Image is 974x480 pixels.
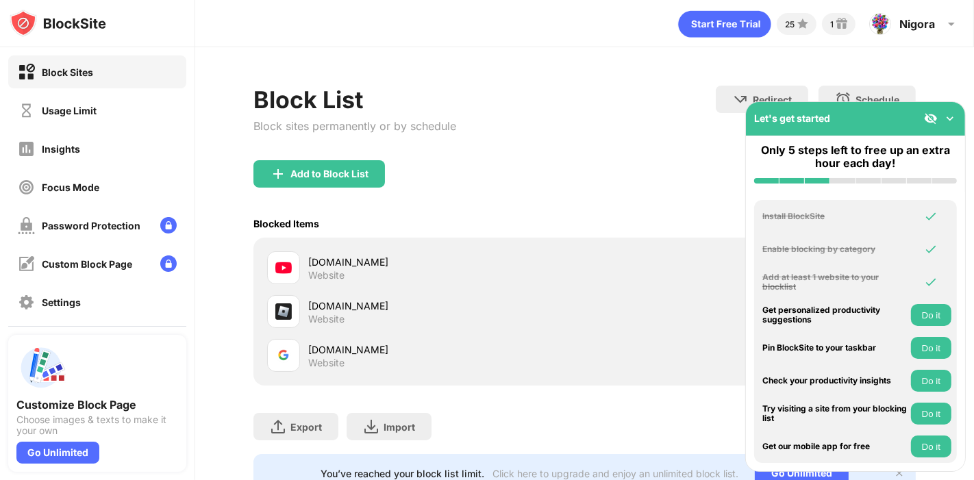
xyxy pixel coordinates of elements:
[290,168,369,179] div: Add to Block List
[384,421,415,433] div: Import
[899,17,935,31] div: Nigora
[42,258,132,270] div: Custom Block Page
[42,143,80,155] div: Insights
[911,304,951,326] button: Do it
[762,376,908,386] div: Check your productivity insights
[856,94,899,105] div: Schedule
[894,468,905,479] img: x-button.svg
[785,19,795,29] div: 25
[16,442,99,464] div: Go Unlimited
[18,294,35,311] img: settings-off.svg
[253,86,456,114] div: Block List
[42,220,140,231] div: Password Protection
[308,357,345,369] div: Website
[275,260,292,276] img: favicons
[308,313,345,325] div: Website
[762,442,908,451] div: Get our mobile app for free
[754,112,830,124] div: Let's get started
[911,337,951,359] button: Do it
[10,10,106,37] img: logo-blocksite.svg
[762,305,908,325] div: Get personalized productivity suggestions
[754,144,957,170] div: Only 5 steps left to free up an extra hour each day!
[18,179,35,196] img: focus-off.svg
[762,404,908,424] div: Try visiting a site from your blocking list
[911,435,951,457] button: Do it
[321,468,484,479] div: You’ve reached your block list limit.
[678,10,771,38] div: animation
[943,112,957,125] img: omni-setup-toggle.svg
[160,217,177,233] img: lock-menu.svg
[869,13,891,35] img: ACg8ocJWQ--kTYUhdGcm7guje4YNJkJbIa3LRZTcW4KVtPiROpwRAgg=s96-c
[253,218,319,229] div: Blocked Items
[42,66,93,78] div: Block Sites
[253,119,456,133] div: Block sites permanently or by schedule
[275,303,292,320] img: favicons
[924,242,938,256] img: omni-check.svg
[16,343,66,392] img: push-custom-page.svg
[290,421,322,433] div: Export
[492,468,738,479] div: Click here to upgrade and enjoy an unlimited block list.
[924,112,938,125] img: eye-not-visible.svg
[834,16,850,32] img: reward-small.svg
[42,296,81,308] div: Settings
[18,217,35,234] img: password-protection-off.svg
[924,275,938,289] img: omni-check.svg
[753,94,792,105] div: Redirect
[911,370,951,392] button: Do it
[308,299,584,313] div: [DOMAIN_NAME]
[42,105,97,116] div: Usage Limit
[308,342,584,357] div: [DOMAIN_NAME]
[18,64,35,81] img: block-on.svg
[18,102,35,119] img: time-usage-off.svg
[16,414,178,436] div: Choose images & texts to make it your own
[911,403,951,425] button: Do it
[18,255,35,273] img: customize-block-page-off.svg
[308,269,345,281] div: Website
[830,19,834,29] div: 1
[762,244,908,254] div: Enable blocking by category
[16,398,178,412] div: Customize Block Page
[762,343,908,353] div: Pin BlockSite to your taskbar
[308,255,584,269] div: [DOMAIN_NAME]
[762,273,908,292] div: Add at least 1 website to your blocklist
[160,255,177,272] img: lock-menu.svg
[18,140,35,157] img: insights-off.svg
[924,210,938,223] img: omni-check.svg
[275,347,292,364] img: favicons
[762,212,908,221] div: Install BlockSite
[795,16,811,32] img: points-small.svg
[42,181,99,193] div: Focus Mode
